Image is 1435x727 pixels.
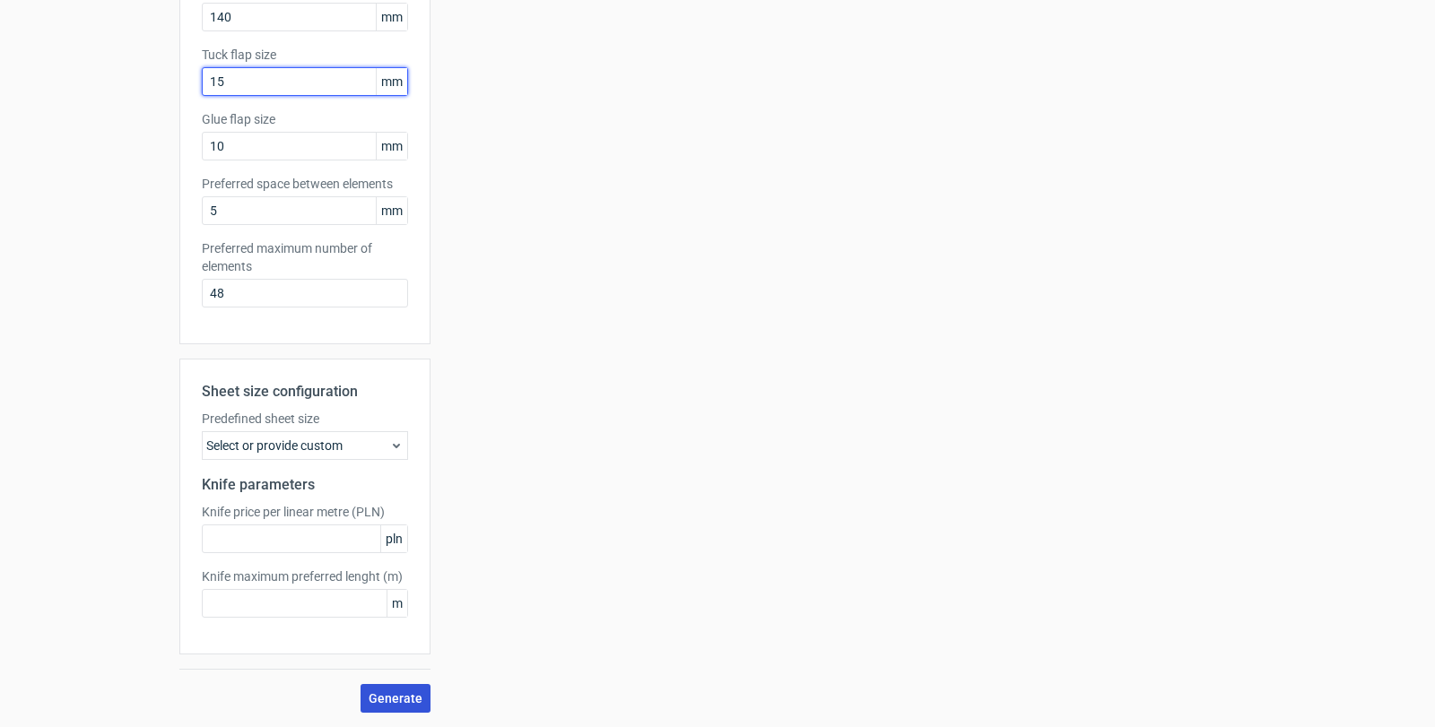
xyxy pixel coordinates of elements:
label: Knife maximum preferred lenght (m) [202,567,408,585]
label: Knife price per linear metre (PLN) [202,503,408,521]
label: Preferred space between elements [202,175,408,193]
span: mm [376,197,407,224]
span: mm [376,68,407,95]
label: Predefined sheet size [202,410,408,428]
label: Glue flap size [202,110,408,128]
h2: Sheet size configuration [202,381,408,402]
label: Preferred maximum number of elements [202,239,408,275]
button: Generate [361,684,430,713]
h2: Knife parameters [202,474,408,496]
span: m [387,590,407,617]
span: mm [376,4,407,30]
div: Select or provide custom [202,431,408,460]
span: Generate [369,692,422,705]
span: mm [376,133,407,160]
span: pln [380,525,407,552]
label: Tuck flap size [202,46,408,64]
